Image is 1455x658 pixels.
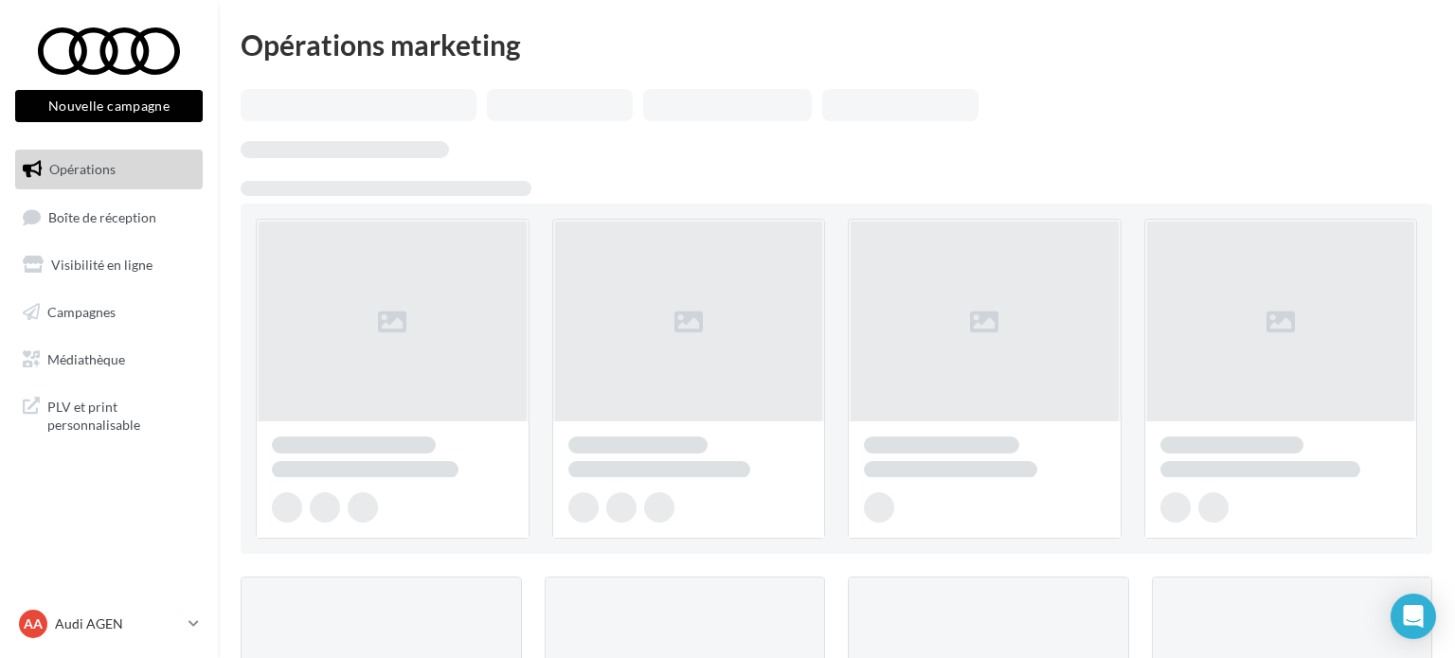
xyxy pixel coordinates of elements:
[11,340,207,380] a: Médiathèque
[11,245,207,285] a: Visibilité en ligne
[11,386,207,442] a: PLV et print personnalisable
[55,614,181,633] p: Audi AGEN
[24,614,43,633] span: AA
[11,150,207,189] a: Opérations
[11,197,207,238] a: Boîte de réception
[49,161,116,177] span: Opérations
[47,350,125,366] span: Médiathèque
[241,30,1432,59] div: Opérations marketing
[51,257,153,273] span: Visibilité en ligne
[47,304,116,320] span: Campagnes
[11,293,207,332] a: Campagnes
[1391,594,1436,639] div: Open Intercom Messenger
[15,606,203,642] a: AA Audi AGEN
[48,208,156,224] span: Boîte de réception
[15,90,203,122] button: Nouvelle campagne
[47,394,195,435] span: PLV et print personnalisable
